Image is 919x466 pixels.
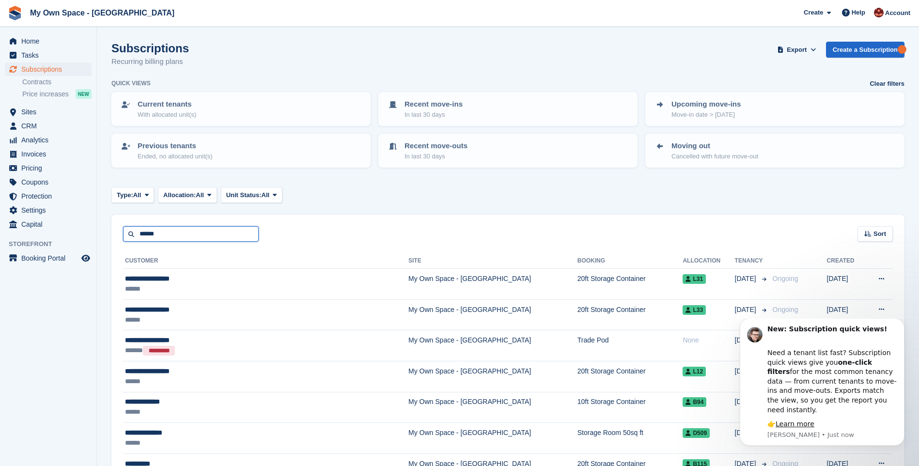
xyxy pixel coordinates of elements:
[262,190,270,200] span: All
[42,6,172,110] div: Message content
[112,135,370,167] a: Previous tenants Ended, no allocated unit(s)
[196,190,204,200] span: All
[577,253,683,269] th: Booking
[683,397,706,407] span: B94
[776,42,818,58] button: Export
[21,119,79,133] span: CRM
[21,62,79,76] span: Subscriptions
[379,135,637,167] a: Recent move-outs In last 30 days
[111,56,189,67] p: Recurring billing plans
[42,20,172,96] div: Need a tenant list fast? Subscription quick views give you for the most common tenancy data — fro...
[21,48,79,62] span: Tasks
[683,305,706,315] span: L33
[873,229,886,239] span: Sort
[138,99,196,110] p: Current tenants
[735,253,769,269] th: Tenancy
[683,274,706,284] span: L31
[683,428,710,438] span: D509
[408,253,577,269] th: Site
[787,45,807,55] span: Export
[405,99,463,110] p: Recent move-ins
[226,190,262,200] span: Unit Status:
[671,110,741,120] p: Move-in date > [DATE]
[577,361,683,392] td: 20ft Storage Container
[21,133,79,147] span: Analytics
[827,253,865,269] th: Created
[405,110,463,120] p: In last 30 days
[21,175,79,189] span: Coupons
[76,89,92,99] div: NEW
[5,119,92,133] a: menu
[5,133,92,147] a: menu
[111,79,151,88] h6: Quick views
[577,299,683,330] td: 20ft Storage Container
[5,48,92,62] a: menu
[5,34,92,48] a: menu
[898,45,906,54] div: Tooltip anchor
[408,299,577,330] td: My Own Space - [GEOGRAPHIC_DATA]
[22,78,92,87] a: Contracts
[21,203,79,217] span: Settings
[9,239,96,249] span: Storefront
[5,161,92,175] a: menu
[5,217,92,231] a: menu
[133,190,141,200] span: All
[735,274,758,284] span: [DATE]
[42,6,162,14] b: New: Subscription quick views!
[22,90,69,99] span: Price increases
[735,305,758,315] span: [DATE]
[21,161,79,175] span: Pricing
[671,99,741,110] p: Upcoming move-ins
[8,6,22,20] img: stora-icon-8386f47178a22dfd0bd8f6a31ec36ba5ce8667c1dd55bd0f319d3a0aa187defe.svg
[577,269,683,300] td: 20ft Storage Container
[22,8,37,24] img: Profile image for Steven
[138,140,213,152] p: Previous tenants
[138,152,213,161] p: Ended, no allocated unit(s)
[21,217,79,231] span: Capital
[21,34,79,48] span: Home
[870,79,904,89] a: Clear filters
[5,189,92,203] a: menu
[22,89,92,99] a: Price increases NEW
[408,269,577,300] td: My Own Space - [GEOGRAPHIC_DATA]
[405,140,467,152] p: Recent move-outs
[221,187,282,203] button: Unit Status: All
[773,306,798,313] span: Ongoing
[5,251,92,265] a: menu
[5,203,92,217] a: menu
[577,330,683,361] td: Trade Pod
[111,42,189,55] h1: Subscriptions
[852,8,865,17] span: Help
[827,269,865,300] td: [DATE]
[683,253,734,269] th: Allocation
[80,252,92,264] a: Preview store
[405,152,467,161] p: In last 30 days
[671,140,758,152] p: Moving out
[50,101,89,109] a: Learn more
[408,361,577,392] td: My Own Space - [GEOGRAPHIC_DATA]
[21,105,79,119] span: Sites
[671,152,758,161] p: Cancelled with future move-out
[21,251,79,265] span: Booking Portal
[646,135,903,167] a: Moving out Cancelled with future move-out
[163,190,196,200] span: Allocation:
[874,8,884,17] img: Megan Angel
[123,253,408,269] th: Customer
[379,93,637,125] a: Recent move-ins In last 30 days
[827,299,865,330] td: [DATE]
[725,319,919,451] iframe: Intercom notifications message
[5,147,92,161] a: menu
[26,5,178,21] a: My Own Space - [GEOGRAPHIC_DATA]
[577,423,683,454] td: Storage Room 50sq ft
[408,330,577,361] td: My Own Space - [GEOGRAPHIC_DATA]
[21,147,79,161] span: Invoices
[646,93,903,125] a: Upcoming move-ins Move-in date > [DATE]
[408,423,577,454] td: My Own Space - [GEOGRAPHIC_DATA]
[42,112,172,121] p: Message from Steven, sent Just now
[138,110,196,120] p: With allocated unit(s)
[683,335,734,345] div: None
[804,8,823,17] span: Create
[112,93,370,125] a: Current tenants With allocated unit(s)
[111,187,154,203] button: Type: All
[5,175,92,189] a: menu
